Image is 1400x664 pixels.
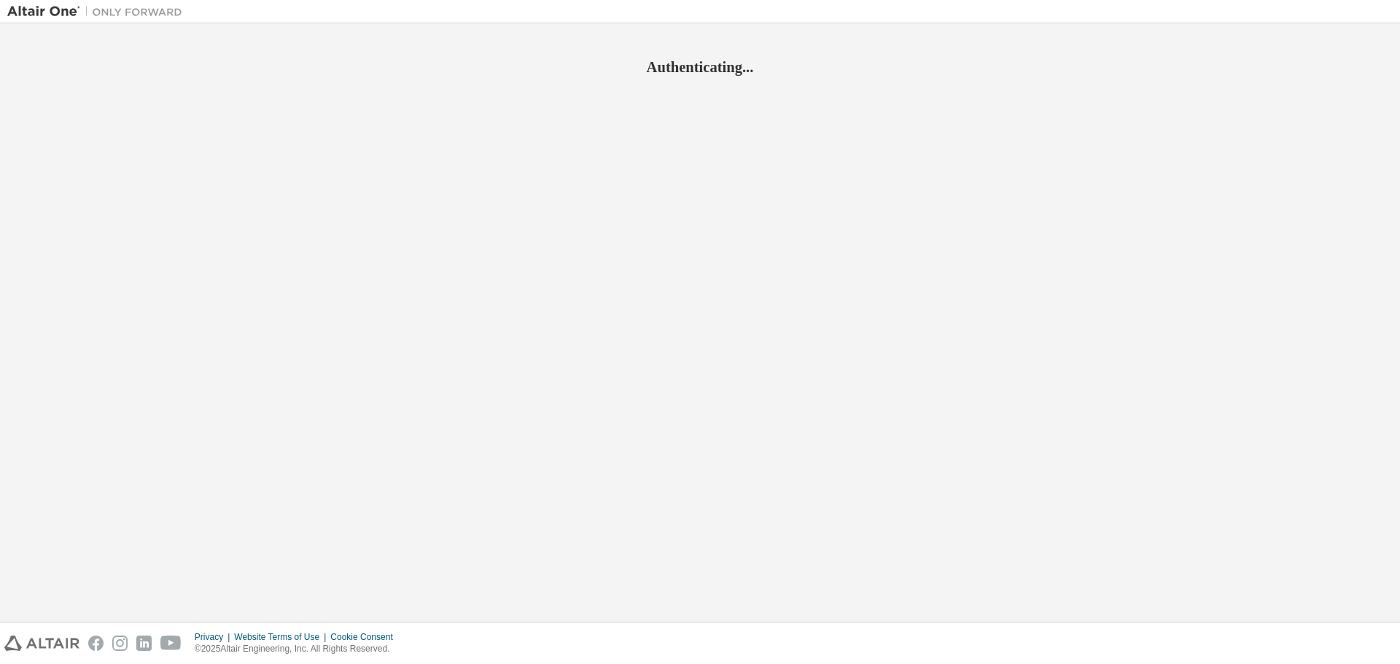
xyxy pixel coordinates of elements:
img: youtube.svg [160,636,182,651]
img: facebook.svg [88,636,104,651]
img: linkedin.svg [136,636,152,651]
div: Privacy [195,631,234,643]
div: Website Terms of Use [234,631,330,643]
div: Cookie Consent [330,631,401,643]
img: instagram.svg [112,636,128,651]
img: Altair One [7,4,190,19]
h2: Authenticating... [7,58,1393,77]
p: © 2025 Altair Engineering, Inc. All Rights Reserved. [195,643,402,655]
img: altair_logo.svg [4,636,79,651]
